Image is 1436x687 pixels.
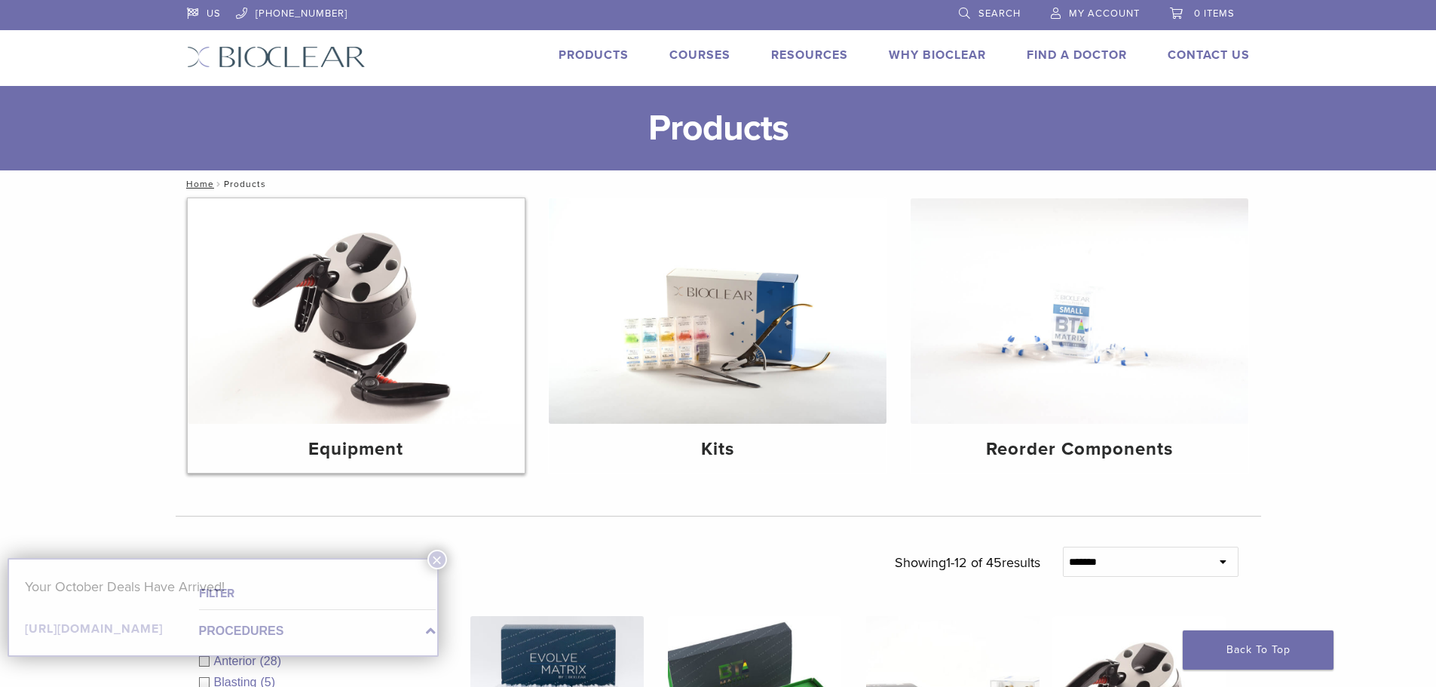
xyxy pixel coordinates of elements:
[187,46,366,68] img: Bioclear
[911,198,1248,424] img: Reorder Components
[25,621,163,636] a: [URL][DOMAIN_NAME]
[1069,8,1140,20] span: My Account
[669,48,730,63] a: Courses
[889,48,986,63] a: Why Bioclear
[923,436,1236,463] h4: Reorder Components
[1027,48,1127,63] a: Find A Doctor
[214,655,260,667] span: Anterior
[25,575,421,598] p: Your October Deals Have Arrived!
[978,8,1021,20] span: Search
[559,48,629,63] a: Products
[561,436,874,463] h4: Kits
[260,655,281,667] span: (28)
[182,179,214,189] a: Home
[911,198,1248,473] a: Reorder Components
[771,48,848,63] a: Resources
[427,550,447,569] button: Close
[946,554,1002,571] span: 1-12 of 45
[214,180,224,188] span: /
[176,170,1261,198] nav: Products
[200,436,513,463] h4: Equipment
[188,198,525,424] img: Equipment
[549,198,886,424] img: Kits
[188,198,525,473] a: Equipment
[549,198,886,473] a: Kits
[1168,48,1250,63] a: Contact Us
[1194,8,1235,20] span: 0 items
[895,547,1040,578] p: Showing results
[1183,630,1333,670] a: Back To Top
